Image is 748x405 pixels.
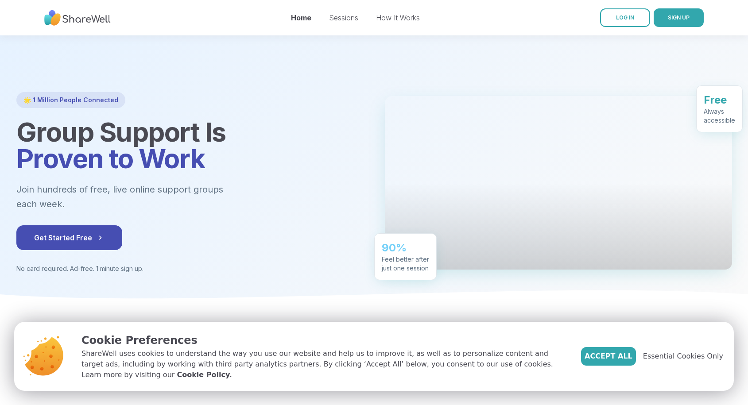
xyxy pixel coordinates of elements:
span: Essential Cookies Only [643,351,723,362]
div: 🌟 1 Million People Connected [16,92,125,108]
span: Proven to Work [16,143,205,174]
h1: Group Support Is [16,119,364,172]
button: Accept All [581,347,636,366]
a: Sessions [329,13,358,22]
div: 90% [382,240,429,254]
a: Cookie Policy. [177,370,232,380]
p: ShareWell uses cookies to understand the way you use our website and help us to improve it, as we... [81,348,567,380]
span: SIGN UP [668,14,690,21]
img: ShareWell Nav Logo [44,6,111,30]
a: LOG IN [600,8,650,27]
span: LOG IN [616,14,634,21]
a: How It Works [376,13,420,22]
span: Get Started Free [34,232,105,243]
a: Home [291,13,311,22]
div: Always accessible [704,106,735,124]
button: Get Started Free [16,225,122,250]
div: Free [704,92,735,106]
p: Join hundreds of free, live online support groups each week. [16,182,271,211]
p: Cookie Preferences [81,332,567,348]
button: SIGN UP [654,8,704,27]
div: Feel better after just one session [382,254,429,272]
span: Accept All [585,351,632,362]
p: No card required. Ad-free. 1 minute sign up. [16,264,364,273]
